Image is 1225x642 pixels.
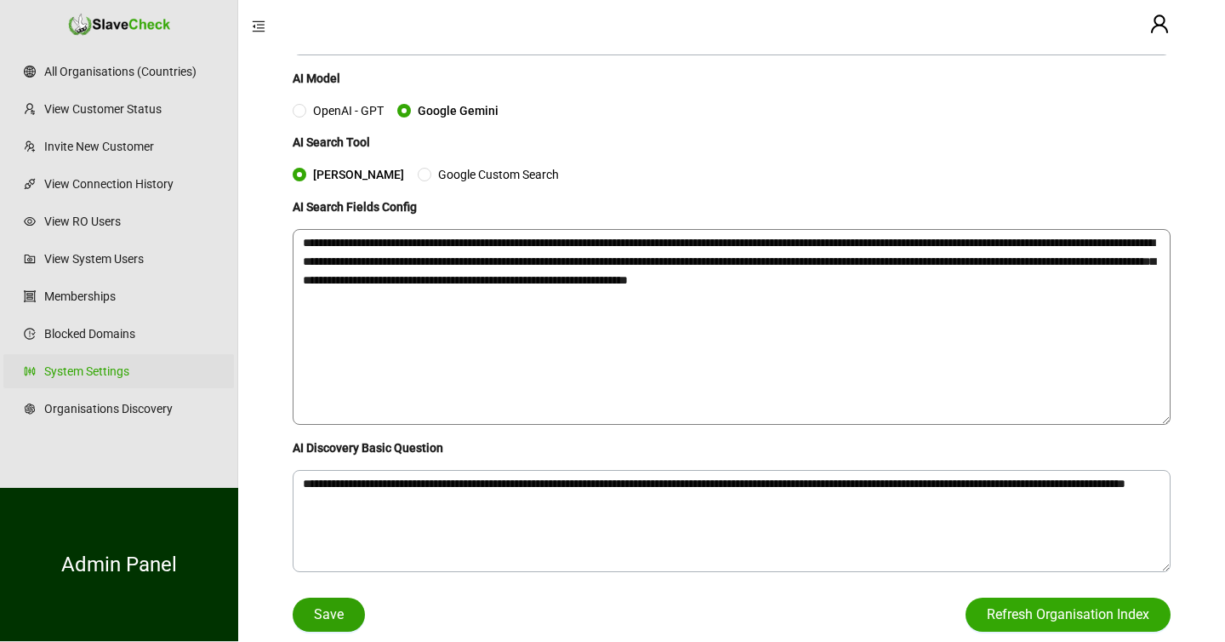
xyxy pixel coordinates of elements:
[44,392,220,426] a: Organisations Discovery
[44,54,220,89] a: All Organisations (Countries)
[44,129,220,163] a: Invite New Customer
[293,200,1171,214] h4: AI Search Fields Config
[966,598,1171,632] button: Refresh Organisation Index
[293,135,1171,149] h4: AI Search Tool
[1149,14,1170,34] span: user
[306,166,411,183] span: [PERSON_NAME]
[314,605,344,625] span: Save
[293,598,365,632] button: Save
[293,441,1171,455] h4: AI Discovery Basic Question
[44,354,220,388] a: System Settings
[252,20,265,33] span: menu-fold
[44,92,220,126] a: View Customer Status
[44,167,220,201] a: View Connection History
[44,279,220,313] a: Memberships
[431,166,566,183] span: Google Custom Search
[411,102,505,119] span: Google Gemini
[306,102,390,119] span: OpenAI - GPT
[44,317,220,351] a: Blocked Domains
[44,242,220,276] a: View System Users
[44,204,220,238] a: View RO Users
[987,605,1149,625] span: Refresh Organisation Index
[293,72,1171,85] h4: AI Model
